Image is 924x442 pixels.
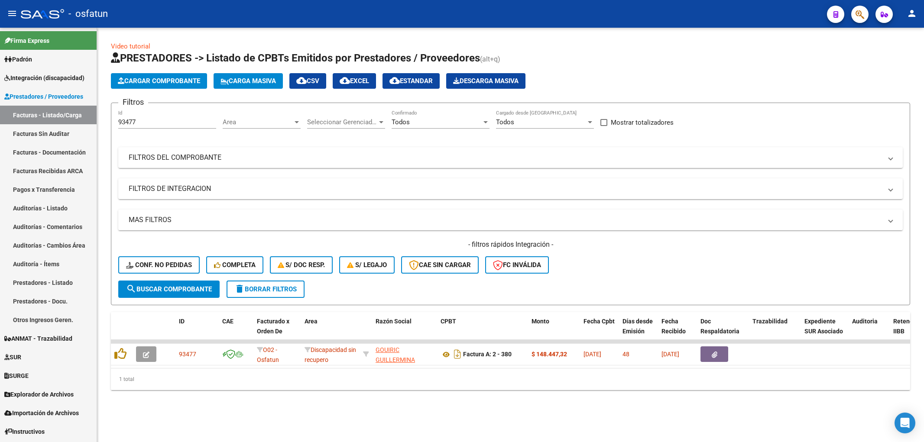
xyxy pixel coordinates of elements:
[126,285,212,293] span: Buscar Comprobante
[301,312,360,350] datatable-header-cell: Area
[697,312,749,350] datatable-header-cell: Doc Respaldatoria
[4,334,72,343] span: ANMAT - Trazabilidad
[111,52,480,64] span: PRESTADORES -> Listado de CPBTs Emitidos por Prestadores / Proveedores
[68,4,108,23] span: - osfatun
[175,312,219,350] datatable-header-cell: ID
[111,368,910,390] div: 1 total
[580,312,619,350] datatable-header-cell: Fecha Cpbt
[340,75,350,86] mat-icon: cloud_download
[4,55,32,64] span: Padrón
[401,256,479,274] button: CAE SIN CARGAR
[4,92,83,101] span: Prestadores / Proveedores
[752,318,788,325] span: Trazabilidad
[305,318,318,325] span: Area
[118,210,903,230] mat-expansion-panel-header: MAS FILTROS
[111,73,207,89] button: Cargar Comprobante
[4,36,49,45] span: Firma Express
[372,312,437,350] datatable-header-cell: Razón Social
[446,73,525,89] app-download-masive: Descarga masiva de comprobantes (adjuntos)
[129,184,882,194] mat-panel-title: FILTROS DE INTEGRACION
[485,256,549,274] button: FC Inválida
[118,77,200,85] span: Cargar Comprobante
[389,75,400,86] mat-icon: cloud_download
[893,318,921,335] span: Retencion IIBB
[493,261,541,269] span: FC Inválida
[118,96,148,108] h3: Filtros
[389,77,433,85] span: Estandar
[118,240,903,249] h4: - filtros rápidos Integración -
[907,8,917,19] mat-icon: person
[658,312,697,350] datatable-header-cell: Fecha Recibido
[234,285,297,293] span: Borrar Filtros
[214,73,283,89] button: Carga Masiva
[219,312,253,350] datatable-header-cell: CAE
[307,118,377,126] span: Seleccionar Gerenciador
[661,318,686,335] span: Fecha Recibido
[289,73,326,89] button: CSV
[463,351,512,358] strong: Factura A: 2 - 380
[4,427,45,436] span: Instructivos
[584,318,615,325] span: Fecha Cpbt
[532,318,549,325] span: Monto
[214,261,256,269] span: Completa
[849,312,890,350] datatable-header-cell: Auditoria
[801,312,849,350] datatable-header-cell: Expediente SUR Asociado
[220,77,276,85] span: Carga Masiva
[179,318,185,325] span: ID
[118,281,220,298] button: Buscar Comprobante
[179,351,196,358] span: 93477
[383,73,440,89] button: Estandar
[118,178,903,199] mat-expansion-panel-header: FILTROS DE INTEGRACION
[118,256,200,274] button: Conf. no pedidas
[749,312,801,350] datatable-header-cell: Trazabilidad
[480,55,500,63] span: (alt+q)
[532,351,567,358] strong: $ 148.447,32
[223,118,293,126] span: Area
[296,77,319,85] span: CSV
[441,318,456,325] span: CPBT
[622,318,653,335] span: Días desde Emisión
[253,312,301,350] datatable-header-cell: Facturado x Orden De
[453,77,519,85] span: Descarga Masiva
[126,284,136,294] mat-icon: search
[452,347,463,361] i: Descargar documento
[4,390,74,399] span: Explorador de Archivos
[234,284,245,294] mat-icon: delete
[111,42,150,50] a: Video tutorial
[129,215,882,225] mat-panel-title: MAS FILTROS
[278,261,325,269] span: S/ Doc Resp.
[227,281,305,298] button: Borrar Filtros
[584,351,601,358] span: [DATE]
[446,73,525,89] button: Descarga Masiva
[206,256,263,274] button: Completa
[661,351,679,358] span: [DATE]
[347,261,387,269] span: S/ legajo
[305,346,356,363] span: Discapacidad sin recupero
[376,346,415,373] span: GOUIRIC GUILLERMINA MARIA
[129,153,882,162] mat-panel-title: FILTROS DEL COMPROBANTE
[7,8,17,19] mat-icon: menu
[4,73,84,83] span: Integración (discapacidad)
[804,318,843,335] span: Expediente SUR Asociado
[126,261,192,269] span: Conf. no pedidas
[392,118,410,126] span: Todos
[700,318,739,335] span: Doc Respaldatoria
[270,256,333,274] button: S/ Doc Resp.
[528,312,580,350] datatable-header-cell: Monto
[4,352,21,362] span: SUR
[257,346,279,373] span: O02 - Osfatun Propio
[257,318,289,335] span: Facturado x Orden De
[340,77,369,85] span: EXCEL
[4,371,29,381] span: SURGE
[852,318,878,325] span: Auditoria
[4,408,79,418] span: Importación de Archivos
[437,312,528,350] datatable-header-cell: CPBT
[296,75,307,86] mat-icon: cloud_download
[339,256,395,274] button: S/ legajo
[496,118,514,126] span: Todos
[118,147,903,168] mat-expansion-panel-header: FILTROS DEL COMPROBANTE
[619,312,658,350] datatable-header-cell: Días desde Emisión
[611,117,674,128] span: Mostrar totalizadores
[222,318,233,325] span: CAE
[333,73,376,89] button: EXCEL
